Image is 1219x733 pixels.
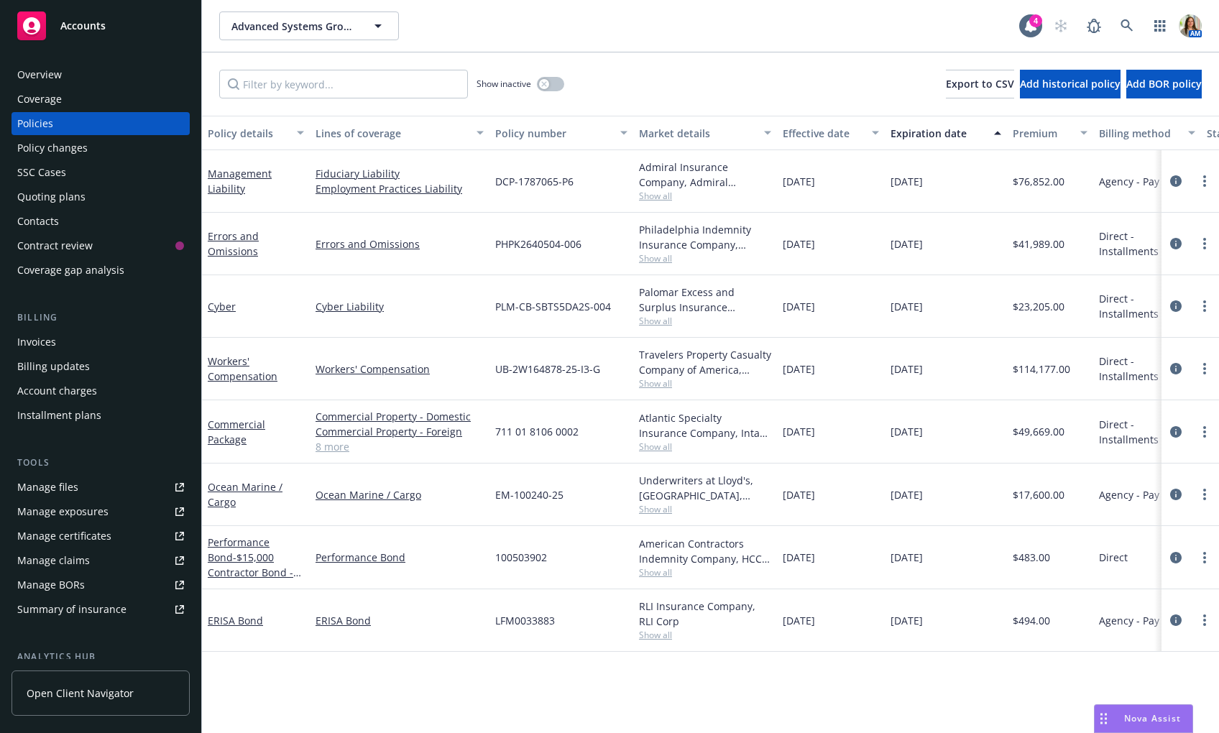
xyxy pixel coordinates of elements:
button: Add BOR policy [1126,70,1202,98]
span: Open Client Navigator [27,686,134,701]
span: PHPK2640504-006 [495,236,581,252]
div: Drag to move [1095,705,1113,732]
a: Manage files [11,476,190,499]
span: Show all [639,503,771,515]
span: Show all [639,629,771,641]
span: Show all [639,315,771,327]
button: Advanced Systems Group, LLC [219,11,399,40]
a: Switch app [1146,11,1174,40]
span: Agency - Pay in full [1099,613,1190,628]
div: RLI Insurance Company, RLI Corp [639,599,771,629]
span: [DATE] [783,550,815,565]
a: Installment plans [11,404,190,427]
a: circleInformation [1167,235,1184,252]
span: 100503902 [495,550,547,565]
a: Management Liability [208,167,272,195]
a: circleInformation [1167,298,1184,315]
a: Report a Bug [1080,11,1108,40]
span: [DATE] [783,487,815,502]
button: Expiration date [885,116,1007,150]
a: Invoices [11,331,190,354]
div: Manage files [17,476,78,499]
a: Billing updates [11,355,190,378]
a: more [1196,360,1213,377]
a: Contract review [11,234,190,257]
input: Filter by keyword... [219,70,468,98]
div: Manage claims [17,549,90,572]
span: [DATE] [891,550,923,565]
div: Travelers Property Casualty Company of America, Travelers Insurance [639,347,771,377]
div: Quoting plans [17,185,86,208]
div: Policies [17,112,53,135]
div: Palomar Excess and Surplus Insurance Company, [GEOGRAPHIC_DATA], Cowbell Cyber [639,285,771,315]
span: PLM-CB-SBTS5DA2S-004 [495,299,611,314]
span: $17,600.00 [1013,487,1064,502]
span: Nova Assist [1124,712,1181,724]
span: Add historical policy [1020,77,1121,91]
div: Invoices [17,331,56,354]
a: Cyber [208,300,236,313]
div: Manage certificates [17,525,111,548]
span: Show all [639,252,771,264]
span: Show inactive [477,78,531,90]
span: Advanced Systems Group, LLC [231,19,356,34]
div: Market details [639,126,755,141]
a: more [1196,235,1213,252]
a: Account charges [11,379,190,402]
a: Workers' Compensation [316,361,484,377]
div: Premium [1013,126,1072,141]
span: UB-2W164878-25-I3-G [495,361,600,377]
div: Atlantic Specialty Insurance Company, Intact Insurance [639,410,771,441]
div: Lines of coverage [316,126,468,141]
span: [DATE] [891,487,923,502]
span: Show all [639,377,771,389]
a: Policy changes [11,137,190,160]
a: Commercial Property - Foreign [316,424,484,439]
a: Performance Bond [316,550,484,565]
span: [DATE] [783,424,815,439]
a: circleInformation [1167,172,1184,190]
span: [DATE] [783,613,815,628]
a: Employment Practices Liability [316,181,484,196]
span: DCP-1787065-P6 [495,174,574,189]
div: 4 [1029,14,1042,27]
span: Accounts [60,20,106,32]
a: Manage exposures [11,500,190,523]
a: SSC Cases [11,161,190,184]
span: Show all [639,190,771,202]
span: [DATE] [891,299,923,314]
a: ERISA Bond [316,613,484,628]
div: Policy changes [17,137,88,160]
a: Quoting plans [11,185,190,208]
a: Errors and Omissions [208,229,259,258]
a: Manage certificates [11,525,190,548]
a: Commercial Package [208,418,265,446]
a: Search [1113,11,1141,40]
a: Ocean Marine / Cargo [316,487,484,502]
a: circleInformation [1167,486,1184,503]
button: Billing method [1093,116,1201,150]
div: Tools [11,456,190,470]
div: Overview [17,63,62,86]
span: EM-100240-25 [495,487,563,502]
a: Coverage [11,88,190,111]
button: Premium [1007,116,1093,150]
span: Direct - Installments [1099,417,1195,447]
span: Show all [639,566,771,578]
button: Lines of coverage [310,116,489,150]
div: Billing updates [17,355,90,378]
a: Errors and Omissions [316,236,484,252]
div: Effective date [783,126,863,141]
a: more [1196,486,1213,503]
span: Show all [639,441,771,453]
a: circleInformation [1167,549,1184,566]
div: Philadelphia Indemnity Insurance Company, [GEOGRAPHIC_DATA] Insurance Companies [639,222,771,252]
a: ERISA Bond [208,614,263,627]
div: Policy number [495,126,612,141]
div: Coverage [17,88,62,111]
span: Agency - Pay in full [1099,174,1190,189]
button: Effective date [777,116,885,150]
a: circleInformation [1167,360,1184,377]
a: 8 more [316,439,484,454]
